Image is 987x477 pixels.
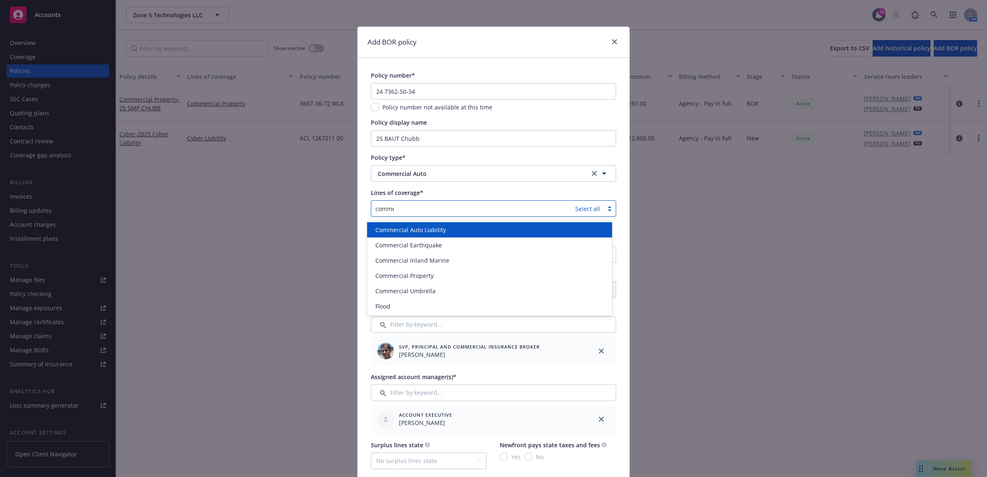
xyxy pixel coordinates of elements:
span: SVP, Principal and Commercial Insurance Broker [399,343,540,350]
span: [PERSON_NAME] [399,418,452,427]
span: Yes [511,453,521,461]
h1: Add BOR policy [368,37,417,47]
span: Newfront pays state taxes and fees [500,441,600,449]
span: No [536,453,543,461]
span: Lines of coverage* [371,189,423,197]
button: Commercial Autoclear selection [371,165,616,182]
span: Commercial Umbrella [375,287,436,295]
input: Yes [500,453,508,461]
span: [PERSON_NAME] [399,350,540,359]
span: Commercial Auto Liability [375,225,446,234]
span: Policy type* [371,154,406,161]
a: close [596,346,606,356]
a: close [596,414,606,424]
a: Select all [575,205,600,213]
input: No [524,453,532,461]
input: Filter by keyword... [371,384,616,401]
img: employee photo [377,343,394,359]
span: Commercial Property [375,271,434,280]
input: Filter by keyword... [371,316,616,333]
span: Commercial Earthquake [375,241,442,249]
span: Account Executive [399,411,452,418]
span: Flood [375,302,390,311]
span: Commercial Auto [378,169,577,178]
span: Policy number* [371,71,415,79]
span: Policy number not available at this time [382,103,492,111]
span: Surplus lines state [371,441,423,449]
span: Policy display name [371,119,427,126]
a: clear selection [589,168,599,178]
a: close [610,37,619,47]
span: Commercial Inland Marine [375,256,449,265]
span: Assigned account manager(s)* [371,373,456,381]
